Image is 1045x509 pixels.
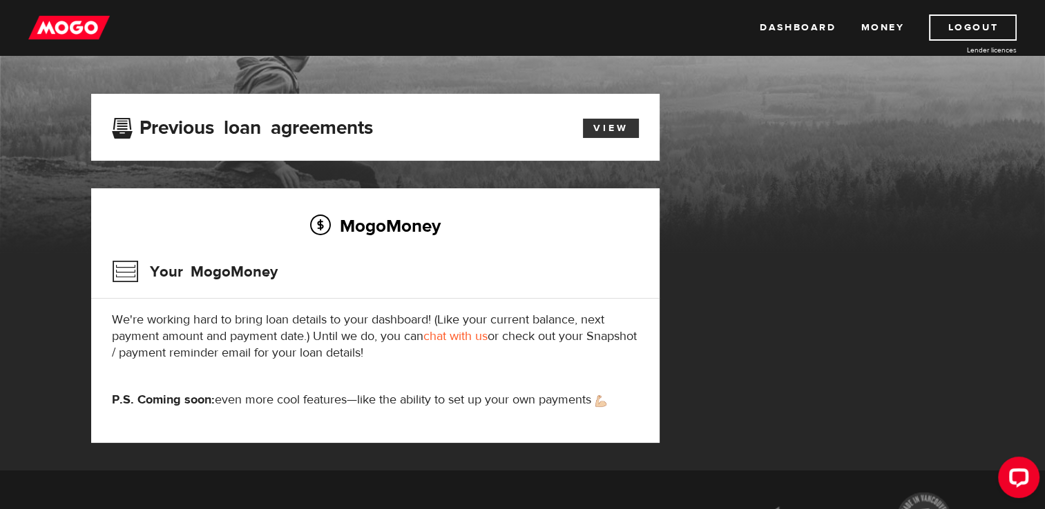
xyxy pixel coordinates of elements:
img: mogo_logo-11ee424be714fa7cbb0f0f49df9e16ec.png [28,14,110,41]
a: chat with us [423,328,488,344]
a: Money [861,14,904,41]
a: Lender licences [913,45,1017,55]
p: even more cool features—like the ability to set up your own payments [112,392,639,408]
h2: MogoMoney [112,211,639,240]
iframe: LiveChat chat widget [987,451,1045,509]
p: We're working hard to bring loan details to your dashboard! (Like your current balance, next paym... [112,312,639,361]
strong: P.S. Coming soon: [112,392,215,408]
img: strong arm emoji [595,395,606,407]
h3: Your MogoMoney [112,254,278,290]
a: Dashboard [760,14,836,41]
a: View [583,119,639,138]
a: Logout [929,14,1017,41]
h3: Previous loan agreements [112,117,373,134]
h1: MogoMoney [91,34,955,63]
